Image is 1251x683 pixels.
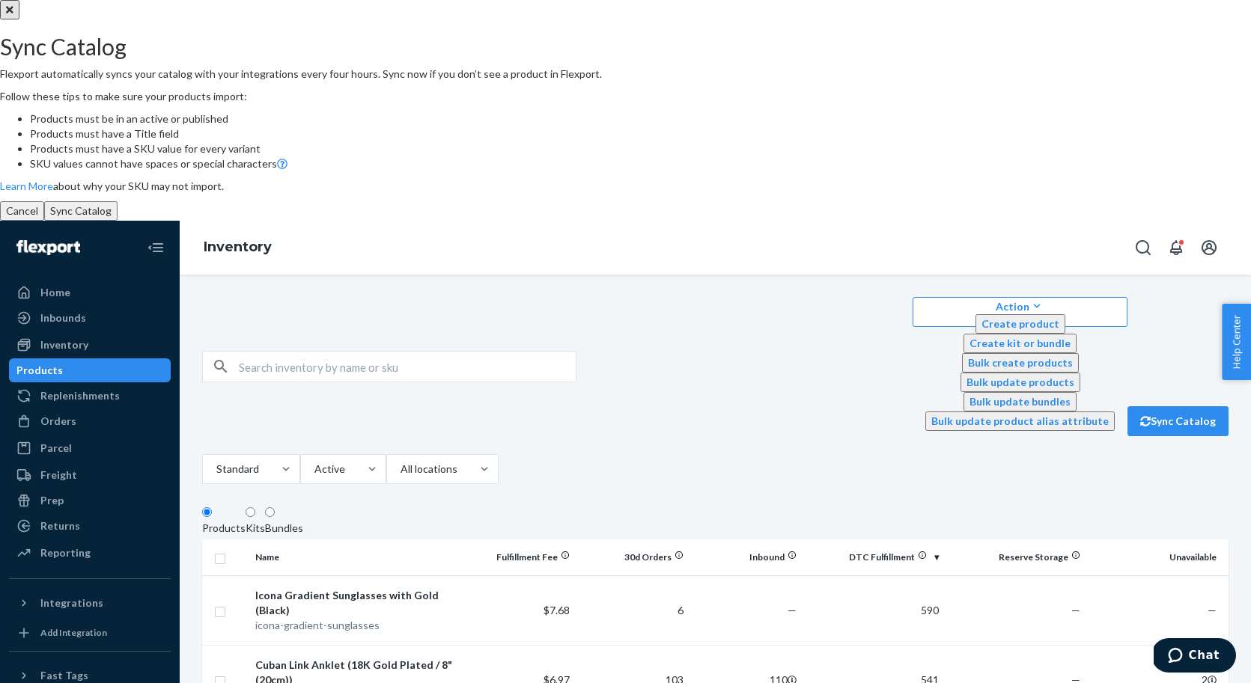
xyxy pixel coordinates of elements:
[30,127,179,140] span: Products must have a Title field
[30,112,228,125] span: Products must be in an active or published
[30,157,277,170] span: SKU values cannot have spaces or special characters
[30,142,261,155] span: Products must have a SKU value for every variant
[44,201,118,221] button: Sync Catalog
[35,10,66,24] span: Chat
